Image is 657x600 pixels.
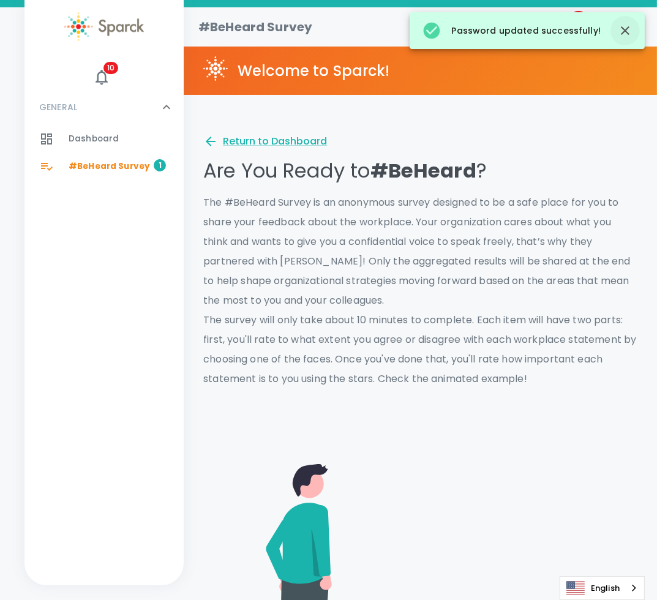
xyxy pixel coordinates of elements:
aside: Language selected: English [560,576,645,600]
a: #BeHeard Survey1 [24,153,184,180]
h1: #BeHeard Survey [198,17,312,37]
span: 1 [154,159,166,171]
div: Password updated successfully! [422,16,601,45]
div: Language [560,576,645,600]
span: #BeHeard Survey [69,160,150,173]
button: Return to Dashboard [203,134,327,149]
p: GENERAL [39,101,77,113]
div: GENERAL [24,89,184,126]
span: 10 [103,62,118,74]
p: The #BeHeard Survey is an anonymous survey designed to be a safe place for you to share your feed... [203,193,637,389]
a: English [560,577,644,599]
button: 10 [90,66,113,89]
div: GENERAL [24,126,184,185]
h5: Welcome to Sparck! [238,61,390,81]
img: Sparck logo [64,12,144,41]
span: #BeHeard [370,157,476,184]
span: Dashboard [69,133,119,145]
p: Are You Ready to ? [203,159,637,183]
a: Sparck logo [24,12,184,41]
img: Sparck logo [203,56,228,81]
a: Dashboard [24,126,184,152]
